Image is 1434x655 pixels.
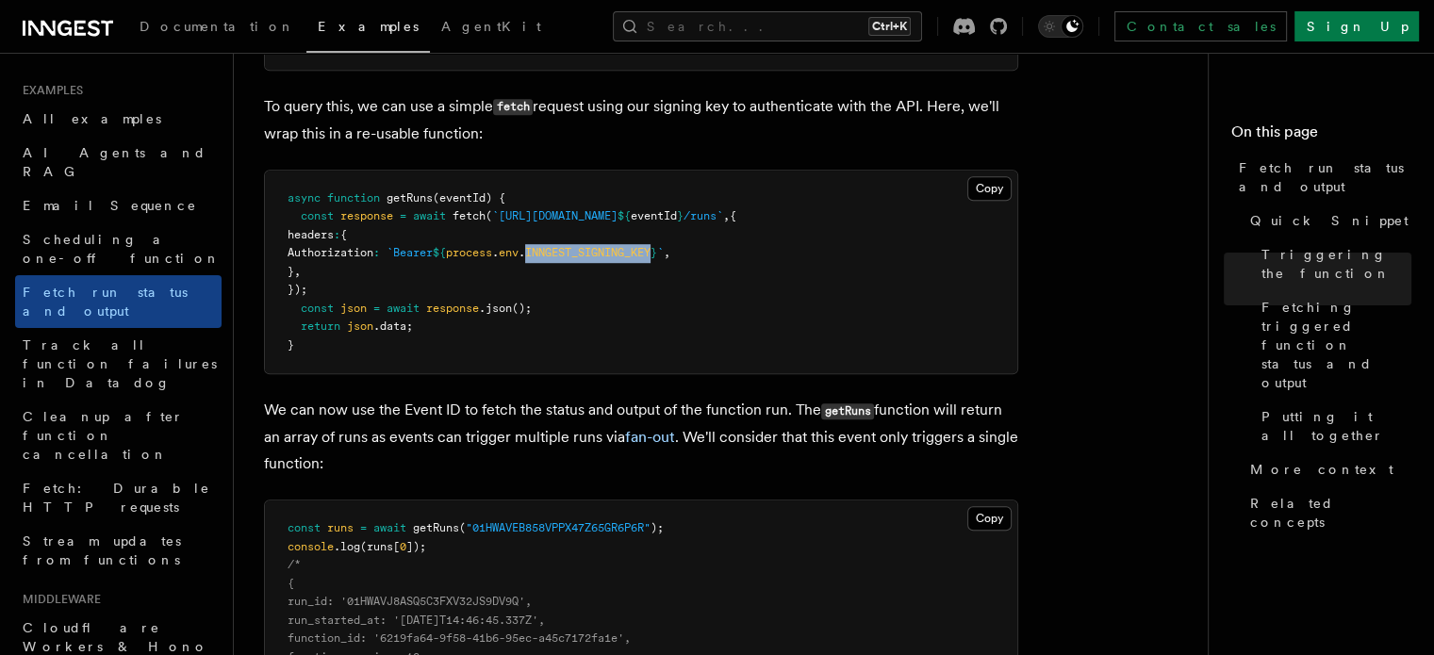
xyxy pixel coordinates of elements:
span: (runs[ [360,540,400,553]
span: Related concepts [1250,494,1411,532]
span: AgentKit [441,19,541,34]
span: } [677,209,684,222]
span: (); [512,302,532,315]
span: Fetch run status and output [1239,158,1411,196]
span: response [426,302,479,315]
button: Copy [967,506,1012,531]
span: , [664,246,670,259]
span: headers [288,228,334,241]
span: Examples [15,83,83,98]
span: console [288,540,334,553]
button: Copy [967,176,1012,201]
span: Authorization [288,246,373,259]
a: Examples [306,6,430,53]
span: . [519,246,525,259]
span: Cleanup after function cancellation [23,409,184,462]
span: } [651,246,657,259]
span: } [288,265,294,278]
span: const [301,209,334,222]
span: function [327,191,380,205]
span: json [340,302,367,315]
span: runs [327,521,354,534]
span: "01HWAVEB858VPPX47Z65GR6P6R" [466,521,651,534]
span: /runs` [684,209,723,222]
span: ` [657,246,664,259]
span: function_id: '6219fa64-9f58-41b6-95ec-a45c7172fa1e', [288,631,631,645]
a: Related concepts [1243,486,1411,539]
a: Track all function failures in Datadog [15,328,222,400]
span: json [347,319,373,333]
span: : [334,228,340,241]
span: response [340,209,393,222]
span: run_id: '01HWAVJ8ASQ5C3FXV32JS9DV9Q', [288,595,532,608]
kbd: Ctrl+K [868,17,911,36]
a: All examples [15,102,222,136]
span: .json [479,302,512,315]
span: const [288,521,321,534]
span: Fetch: Durable HTTP requests [23,481,210,515]
span: Putting it all together [1261,407,1411,445]
span: .log [334,540,360,553]
a: Fetch: Durable HTTP requests [15,471,222,524]
span: Track all function failures in Datadog [23,337,217,390]
span: Email Sequence [23,198,197,213]
a: Triggering the function [1254,237,1411,290]
span: { [288,577,294,590]
h4: On this page [1231,121,1411,151]
span: Stream updates from functions [23,533,181,567]
a: Contact sales [1114,11,1287,41]
p: To query this, we can use a simple request using our signing key to authenticate with the API. He... [264,93,1018,147]
a: fan-out [625,428,675,446]
span: } [288,338,294,352]
span: await [413,209,446,222]
span: Fetch run status and output [23,285,188,319]
code: getRuns [821,403,874,419]
span: }); [288,283,307,296]
span: async [288,191,321,205]
span: await [387,302,420,315]
a: Cleanup after function cancellation [15,400,222,471]
span: `[URL][DOMAIN_NAME] [492,209,618,222]
a: Sign Up [1294,11,1419,41]
span: `Bearer [387,246,433,259]
a: AgentKit [430,6,552,51]
span: fetch [453,209,486,222]
span: ${ [433,246,446,259]
code: fetch [493,99,533,115]
span: More context [1250,460,1393,479]
span: Examples [318,19,419,34]
a: Documentation [128,6,306,51]
span: Triggering the function [1261,245,1411,283]
span: eventId [631,209,677,222]
span: ); [651,521,664,534]
span: ]); [406,540,426,553]
button: Search...Ctrl+K [613,11,922,41]
button: Toggle dark mode [1038,15,1083,38]
span: INNGEST_SIGNING_KEY [525,246,651,259]
span: { [730,209,736,222]
span: getRuns [387,191,433,205]
span: = [360,521,367,534]
span: return [301,319,340,333]
span: . [492,246,499,259]
a: Fetch run status and output [15,275,222,328]
p: We can now use the Event ID to fetch the status and output of the function run. The function will... [264,397,1018,477]
span: .data; [373,319,413,333]
span: Fetching triggered function status and output [1261,298,1411,392]
a: AI Agents and RAG [15,136,222,188]
a: Fetching triggered function status and output [1254,290,1411,400]
span: All examples [23,111,161,126]
a: Fetch run status and output [1231,151,1411,204]
a: Email Sequence [15,188,222,222]
span: const [301,302,334,315]
span: run_started_at: '[DATE]T14:46:45.337Z', [288,614,545,627]
span: process [446,246,492,259]
a: More context [1243,452,1411,486]
span: ( [486,209,492,222]
span: { [340,228,347,241]
span: await [373,521,406,534]
span: Documentation [140,19,295,34]
span: getRuns [413,521,459,534]
span: Scheduling a one-off function [23,232,221,266]
a: Quick Snippet [1243,204,1411,237]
